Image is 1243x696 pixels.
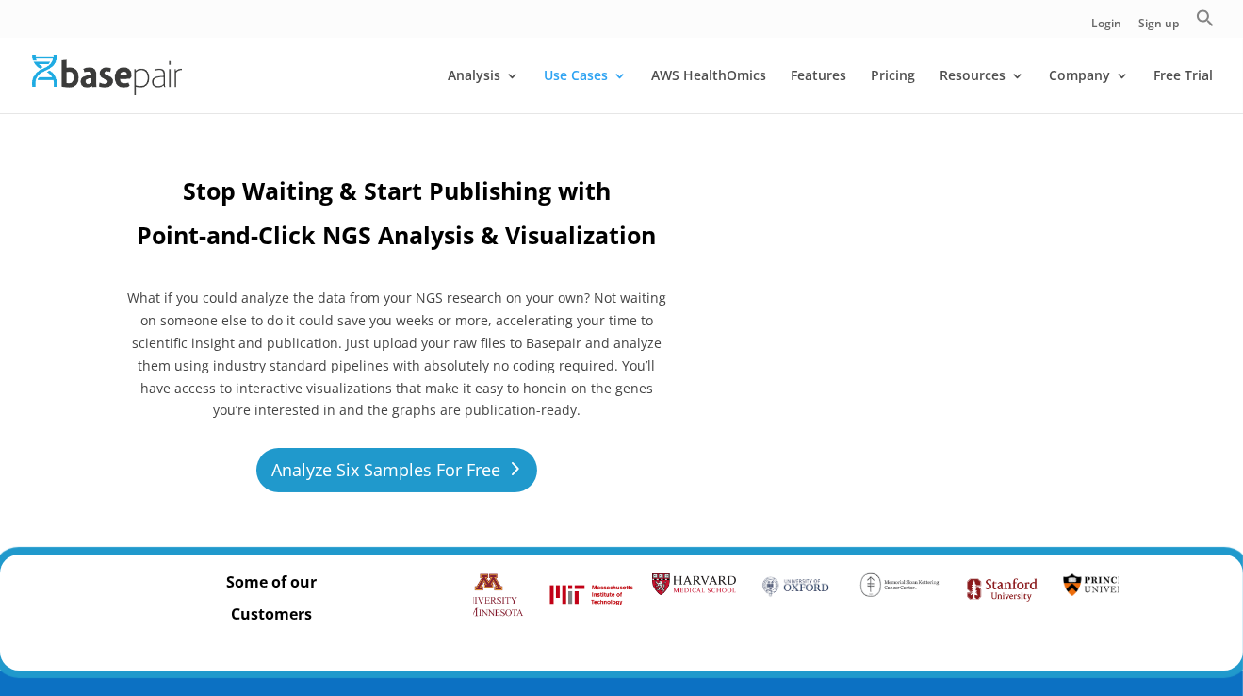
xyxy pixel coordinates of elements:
[651,69,766,113] a: AWS HealthOmics
[137,219,656,251] strong: Point-and-Click NGS Analysis & Visualization
[1091,18,1121,38] a: Login
[940,69,1024,113] a: Resources
[791,69,846,113] a: Features
[231,604,312,624] strong: Customers
[32,55,182,95] img: Basepair
[1149,602,1220,673] iframe: Drift Widget Chat Controller
[1196,8,1215,38] a: Search Icon Link
[871,69,915,113] a: Pricing
[1138,18,1179,38] a: Sign up
[183,174,611,207] strong: Stop Waiting & Start Publishing with
[544,69,627,113] a: Use Cases
[1196,8,1215,27] svg: Search
[256,448,537,492] a: Analyze Six Samples For Free
[721,174,1170,427] iframe: Basepair - NGS Analysis Simplified
[448,69,519,113] a: Analysis
[1153,69,1213,113] a: Free Trial
[226,572,317,592] strong: Some of our
[124,287,669,422] p: What if you could analyze the data from your NGS research on your own? Not waiting on someone els...
[1049,69,1129,113] a: Company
